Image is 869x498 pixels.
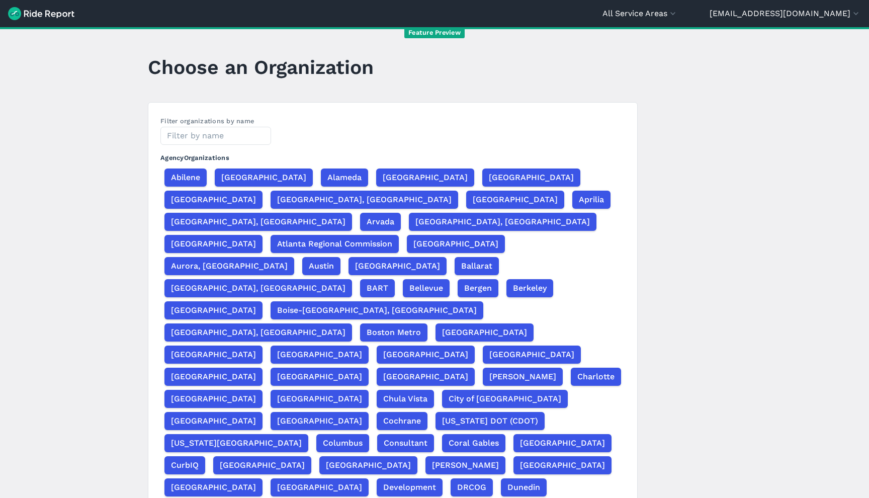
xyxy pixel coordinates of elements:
[171,216,345,228] span: [GEOGRAPHIC_DATA], [GEOGRAPHIC_DATA]
[355,260,440,272] span: [GEOGRAPHIC_DATA]
[455,257,499,275] button: Ballarat
[383,172,468,184] span: [GEOGRAPHIC_DATA]
[271,390,369,408] button: [GEOGRAPHIC_DATA]
[377,434,434,452] button: Consultant
[171,349,256,361] span: [GEOGRAPHIC_DATA]
[164,368,263,386] button: [GEOGRAPHIC_DATA]
[403,279,450,297] button: Bellevue
[277,238,392,250] span: Atlanta Regional Commission
[171,437,302,449] span: [US_STATE][GEOGRAPHIC_DATA]
[383,415,421,427] span: Cochrane
[432,459,499,471] span: [PERSON_NAME]
[501,478,547,496] button: Dunedin
[171,260,288,272] span: Aurora, [GEOGRAPHIC_DATA]
[271,346,369,364] button: [GEOGRAPHIC_DATA]
[507,481,540,493] span: Dunedin
[171,326,345,339] span: [GEOGRAPHIC_DATA], [GEOGRAPHIC_DATA]
[360,213,401,231] button: Arvada
[409,282,443,294] span: Bellevue
[376,169,474,187] button: [GEOGRAPHIC_DATA]
[473,194,558,206] span: [GEOGRAPHIC_DATA]
[349,257,447,275] button: [GEOGRAPHIC_DATA]
[164,390,263,408] button: [GEOGRAPHIC_DATA]
[482,169,580,187] button: [GEOGRAPHIC_DATA]
[483,346,581,364] button: [GEOGRAPHIC_DATA]
[164,434,308,452] button: [US_STATE][GEOGRAPHIC_DATA]
[321,169,368,187] button: Alameda
[383,393,427,405] span: Chula Vista
[520,437,605,449] span: [GEOGRAPHIC_DATA]
[442,434,505,452] button: Coral Gables
[277,415,362,427] span: [GEOGRAPHIC_DATA]
[8,7,74,20] img: Ride Report
[171,371,256,383] span: [GEOGRAPHIC_DATA]
[171,459,199,471] span: CurbIQ
[442,326,527,339] span: [GEOGRAPHIC_DATA]
[513,456,612,474] button: [GEOGRAPHIC_DATA]
[377,412,427,430] button: Cochrane
[377,478,443,496] button: Development
[710,8,861,20] button: [EMAIL_ADDRESS][DOMAIN_NAME]
[171,194,256,206] span: [GEOGRAPHIC_DATA]
[277,304,477,316] span: Boise-[GEOGRAPHIC_DATA], [GEOGRAPHIC_DATA]
[171,393,256,405] span: [GEOGRAPHIC_DATA]
[413,238,498,250] span: [GEOGRAPHIC_DATA]
[277,481,362,493] span: [GEOGRAPHIC_DATA]
[409,213,596,231] button: [GEOGRAPHIC_DATA], [GEOGRAPHIC_DATA]
[442,390,568,408] button: City of [GEOGRAPHIC_DATA]
[383,371,468,383] span: [GEOGRAPHIC_DATA]
[489,349,574,361] span: [GEOGRAPHIC_DATA]
[164,346,263,364] button: [GEOGRAPHIC_DATA]
[449,437,499,449] span: Coral Gables
[309,260,334,272] span: Austin
[461,260,492,272] span: Ballarat
[213,456,311,474] button: [GEOGRAPHIC_DATA]
[164,323,352,342] button: [GEOGRAPHIC_DATA], [GEOGRAPHIC_DATA]
[171,481,256,493] span: [GEOGRAPHIC_DATA]
[164,257,294,275] button: Aurora, [GEOGRAPHIC_DATA]
[164,213,352,231] button: [GEOGRAPHIC_DATA], [GEOGRAPHIC_DATA]
[489,371,556,383] span: [PERSON_NAME]
[215,169,313,187] button: [GEOGRAPHIC_DATA]
[277,349,362,361] span: [GEOGRAPHIC_DATA]
[171,415,256,427] span: [GEOGRAPHIC_DATA]
[466,191,564,209] button: [GEOGRAPHIC_DATA]
[449,393,561,405] span: City of [GEOGRAPHIC_DATA]
[451,478,493,496] button: DRCOG
[513,282,547,294] span: Berkeley
[277,371,362,383] span: [GEOGRAPHIC_DATA]
[271,235,399,253] button: Atlanta Regional Commission
[483,368,563,386] button: [PERSON_NAME]
[367,326,421,339] span: Boston Metro
[271,412,369,430] button: [GEOGRAPHIC_DATA]
[160,117,254,125] label: Filter organizations by name
[323,437,363,449] span: Columbus
[277,393,362,405] span: [GEOGRAPHIC_DATA]
[602,8,678,20] button: All Service Areas
[327,172,362,184] span: Alameda
[164,191,263,209] button: [GEOGRAPHIC_DATA]
[415,216,590,228] span: [GEOGRAPHIC_DATA], [GEOGRAPHIC_DATA]
[164,169,207,187] button: Abilene
[277,194,452,206] span: [GEOGRAPHIC_DATA], [GEOGRAPHIC_DATA]
[271,478,369,496] button: [GEOGRAPHIC_DATA]
[164,456,205,474] button: CurbIQ
[377,390,434,408] button: Chula Vista
[148,53,374,81] h1: Choose an Organization
[171,172,200,184] span: Abilene
[302,257,340,275] button: Austin
[577,371,615,383] span: Charlotte
[171,238,256,250] span: [GEOGRAPHIC_DATA]
[360,323,427,342] button: Boston Metro
[571,368,621,386] button: Charlotte
[164,478,263,496] button: [GEOGRAPHIC_DATA]
[383,481,436,493] span: Development
[572,191,611,209] button: Aprilia
[271,191,458,209] button: [GEOGRAPHIC_DATA], [GEOGRAPHIC_DATA]
[271,368,369,386] button: [GEOGRAPHIC_DATA]
[221,172,306,184] span: [GEOGRAPHIC_DATA]
[489,172,574,184] span: [GEOGRAPHIC_DATA]
[171,304,256,316] span: [GEOGRAPHIC_DATA]
[377,368,475,386] button: [GEOGRAPHIC_DATA]
[377,346,475,364] button: [GEOGRAPHIC_DATA]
